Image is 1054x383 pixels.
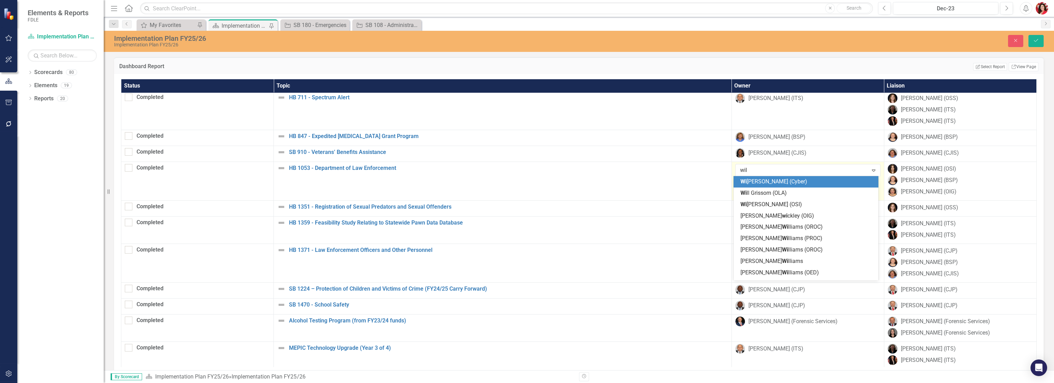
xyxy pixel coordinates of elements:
[888,164,897,174] img: Abigail Hatcher
[293,21,348,29] div: SB 180 - Emergencies
[748,286,805,294] div: [PERSON_NAME] (CJP)
[888,148,897,158] img: Rachel Truxell
[888,230,897,240] img: Erica Wolaver
[740,246,823,253] span: [PERSON_NAME] lliams (OROC)
[354,21,420,29] a: SB 108 - Administrative Procedures
[28,49,97,62] input: Search Below...
[740,178,807,185] span: [PERSON_NAME] (Cyber)
[111,373,142,380] span: By Scorecard
[289,149,728,155] a: SB 910 - Veterans’ Benefits Assistance
[114,35,644,42] div: Implementation Plan FY25/26
[277,132,286,140] img: Not Defined
[901,302,958,310] div: [PERSON_NAME] (CJP)
[888,355,897,365] img: Erica Wolaver
[740,224,823,230] span: [PERSON_NAME] lliams (OROC)
[1030,359,1047,376] div: Open Intercom Messenger
[28,33,97,41] a: Implementation Plan FY25/26
[735,93,745,103] img: Joey Hornsby
[28,9,88,17] span: Elements & Reports
[901,117,956,125] div: [PERSON_NAME] (ITS)
[748,302,805,310] div: [PERSON_NAME] (CJP)
[735,148,745,158] img: Lucy Saunders
[277,344,286,352] img: Not Defined
[888,257,897,267] img: Elizabeth Martin
[114,42,644,47] div: Implementation Plan FY25/26
[1009,62,1038,71] a: View Page
[277,219,286,227] img: Not Defined
[735,317,745,326] img: Jason Bundy
[740,269,819,276] span: [PERSON_NAME] lliams (OED)
[289,165,728,171] a: HB 1053 - Department of Law Enforcement
[282,21,348,29] a: SB 180 - Emergencies
[740,201,802,208] span: [PERSON_NAME] (OSI)
[782,246,788,253] span: Wi
[277,301,286,309] img: Not Defined
[837,3,871,13] button: Search
[138,21,195,29] a: My Favorites
[277,148,286,156] img: Not Defined
[901,176,958,184] div: [PERSON_NAME] (BSP)
[155,373,229,380] a: Implementation Plan FY25/26
[888,116,897,126] img: Erica Wolaver
[901,188,957,196] div: [PERSON_NAME] (OIG)
[735,344,745,354] img: Joey Hornsby
[1036,2,1048,15] img: Caitlin Dawkins
[888,187,897,197] img: Nancy Verhine
[782,212,787,219] span: wi
[888,203,897,212] img: Heather Faulkner
[277,246,286,254] img: Not Defined
[901,329,990,337] div: [PERSON_NAME] (Forensic Services)
[277,164,286,172] img: Not Defined
[289,94,728,101] a: HB 711 - Spectrum Alert
[277,93,286,102] img: Not Defined
[901,247,958,255] div: [PERSON_NAME] (CJP)
[782,258,788,264] span: Wi
[119,63,494,70] h3: Dashboard Report
[888,328,897,338] img: Leigh Clark
[782,269,788,276] span: Wi
[735,301,745,310] img: Chad Brown
[901,133,958,141] div: [PERSON_NAME] (BSP)
[888,269,897,279] img: Rachel Truxell
[28,17,88,22] small: FDLE
[735,132,745,142] img: Sharon Wester
[61,83,72,89] div: 19
[888,285,897,294] img: Brett Kirkland
[735,285,745,294] img: Chad Brown
[782,224,788,230] span: Wi
[222,21,267,30] div: Implementation Plan FY25/26
[289,286,728,292] a: SB 1224 – Protection of Children and Victims of Crime (FY24/25 Carry Forward)
[901,231,956,239] div: [PERSON_NAME] (ITS)
[289,204,728,210] a: HB 1351 - Registration of Sexual Predators and Sexual Offenders
[748,345,803,353] div: [PERSON_NAME] (ITS)
[748,149,806,157] div: [PERSON_NAME] (CJIS)
[973,63,1007,71] button: Select Report
[140,2,873,15] input: Search ClearPoint...
[901,318,990,326] div: [PERSON_NAME] (Forensic Services)
[34,82,57,90] a: Elements
[901,149,959,157] div: [PERSON_NAME] (CJIS)
[782,235,788,241] span: Wi
[740,212,814,219] span: [PERSON_NAME] ckley (OIG)
[34,95,54,103] a: Reports
[277,285,286,293] img: Not Defined
[901,204,958,212] div: [PERSON_NAME] (OSS)
[748,318,838,326] div: [PERSON_NAME] (Forensic Services)
[901,106,956,114] div: [PERSON_NAME] (ITS)
[740,235,822,241] span: [PERSON_NAME] lliams (PROC)
[888,246,897,256] img: Brett Kirkland
[289,133,728,139] a: HB 847 - Expedited [MEDICAL_DATA] Grant Program
[289,345,728,351] a: MEPIC Technology Upgrade (Year 3 of 4)
[289,247,728,253] a: HB 1371 - Law Enforcement Officers and Other Personnel
[847,5,861,11] span: Search
[901,94,958,102] div: [PERSON_NAME] (OSS)
[901,258,958,266] div: [PERSON_NAME] (BSP)
[277,317,286,325] img: Not Defined
[748,133,805,141] div: [PERSON_NAME] (BSP)
[901,345,956,353] div: [PERSON_NAME] (ITS)
[888,105,897,115] img: Nicole Howard
[901,356,956,364] div: [PERSON_NAME] (ITS)
[289,220,728,226] a: HB 1359 - Feasibility Study Relating to Statewide Pawn Data Database
[888,175,897,185] img: Elizabeth Martin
